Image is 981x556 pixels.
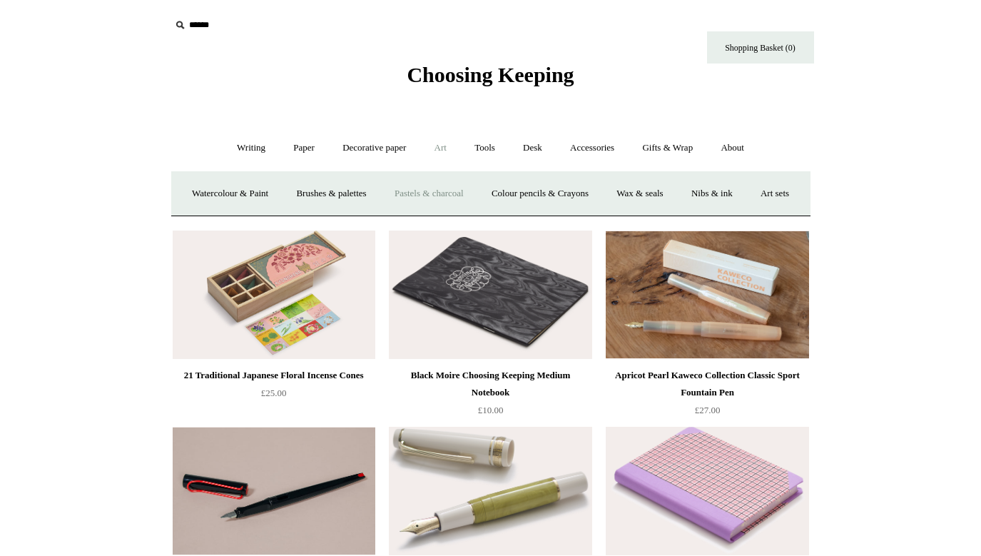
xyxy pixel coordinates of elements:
[173,231,375,359] img: 21 Traditional Japanese Floral Incense Cones
[606,367,808,425] a: Apricot Pearl Kaweco Collection Classic Sport Fountain Pen £27.00
[173,231,375,359] a: 21 Traditional Japanese Floral Incense Cones 21 Traditional Japanese Floral Incense Cones
[609,367,805,401] div: Apricot Pearl Kaweco Collection Classic Sport Fountain Pen
[280,129,327,167] a: Paper
[176,367,372,384] div: 21 Traditional Japanese Floral Incense Cones
[407,63,574,86] span: Choosing Keeping
[606,427,808,555] a: Extra-Thick "Composition Ledger" Notebook, Chiyogami Notebook, Pink Plaid Extra-Thick "Compositio...
[389,427,591,555] img: Pistache Marbled Sailor Pro Gear Mini Slim Fountain Pen
[479,175,601,213] a: Colour pencils & Crayons
[708,129,757,167] a: About
[422,129,459,167] a: Art
[606,231,808,359] img: Apricot Pearl Kaweco Collection Classic Sport Fountain Pen
[173,427,375,555] a: Lamy Safari Joy Calligraphy Fountain Pen Lamy Safari Joy Calligraphy Fountain Pen
[173,367,375,425] a: 21 Traditional Japanese Floral Incense Cones £25.00
[392,367,588,401] div: Black Moire Choosing Keeping Medium Notebook
[606,231,808,359] a: Apricot Pearl Kaweco Collection Classic Sport Fountain Pen Apricot Pearl Kaweco Collection Classi...
[604,175,676,213] a: Wax & seals
[557,129,627,167] a: Accessories
[224,129,278,167] a: Writing
[389,427,591,555] a: Pistache Marbled Sailor Pro Gear Mini Slim Fountain Pen Pistache Marbled Sailor Pro Gear Mini Sli...
[510,129,555,167] a: Desk
[629,129,706,167] a: Gifts & Wrap
[462,129,508,167] a: Tools
[478,405,504,415] span: £10.00
[330,129,419,167] a: Decorative paper
[748,175,802,213] a: Art sets
[283,175,379,213] a: Brushes & palettes
[389,367,591,425] a: Black Moire Choosing Keeping Medium Notebook £10.00
[606,427,808,555] img: Extra-Thick "Composition Ledger" Notebook, Chiyogami Notebook, Pink Plaid
[389,231,591,359] img: Black Moire Choosing Keeping Medium Notebook
[382,175,477,213] a: Pastels & charcoal
[389,231,591,359] a: Black Moire Choosing Keeping Medium Notebook Black Moire Choosing Keeping Medium Notebook
[261,388,287,398] span: £25.00
[695,405,721,415] span: £27.00
[407,74,574,84] a: Choosing Keeping
[179,175,281,213] a: Watercolour & Paint
[173,427,375,555] img: Lamy Safari Joy Calligraphy Fountain Pen
[707,31,814,64] a: Shopping Basket (0)
[678,175,746,213] a: Nibs & ink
